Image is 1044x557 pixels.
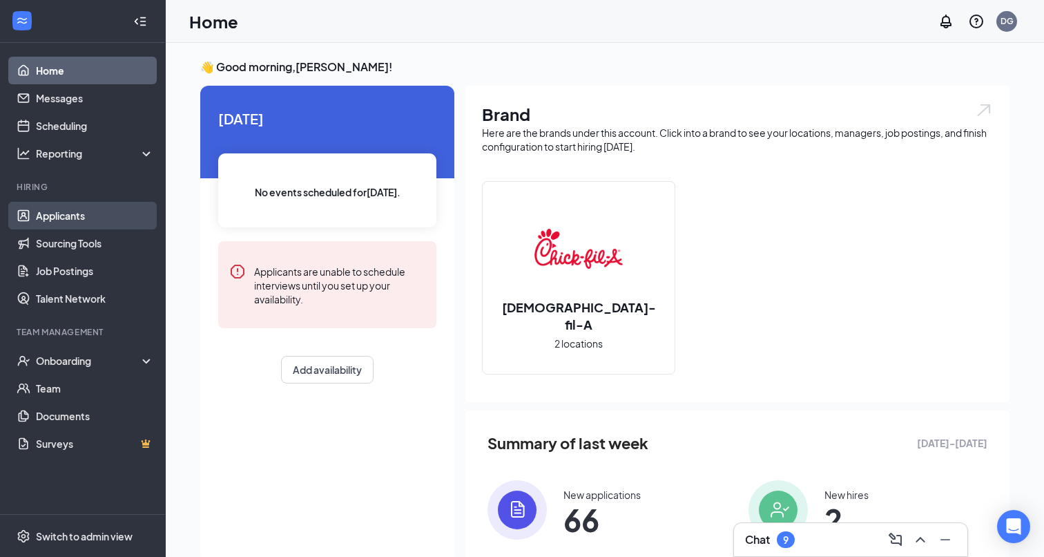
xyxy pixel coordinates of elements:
[200,59,1009,75] h3: 👋 Good morning, [PERSON_NAME] !
[36,402,154,430] a: Documents
[534,205,623,293] img: Chick-fil-A
[968,13,985,30] svg: QuestionInfo
[36,257,154,285] a: Job Postings
[36,354,142,368] div: Onboarding
[554,336,603,351] span: 2 locations
[909,529,931,551] button: ChevronUp
[997,510,1030,543] div: Open Intercom Messenger
[17,147,30,160] svg: Analysis
[17,326,151,338] div: Team Management
[281,356,374,384] button: Add availability
[254,263,425,306] div: Applicants are unable to schedule interviews until you set up your availability.
[563,488,641,502] div: New applications
[483,299,675,333] h2: [DEMOGRAPHIC_DATA]-fil-A
[487,480,547,540] img: icon
[36,375,154,402] a: Team
[912,531,929,548] svg: ChevronUp
[17,354,30,368] svg: UserCheck
[36,285,154,312] a: Talent Network
[934,529,956,551] button: Minimize
[133,15,147,28] svg: Collapse
[884,529,907,551] button: ComposeMessage
[482,126,993,153] div: Here are the brands under this account. Click into a brand to see your locations, managers, job p...
[15,14,29,28] svg: WorkstreamLogo
[824,507,869,532] span: 2
[917,435,987,451] span: [DATE] - [DATE]
[36,112,154,140] a: Scheduling
[1000,15,1014,27] div: DG
[17,529,30,543] svg: Settings
[36,229,154,257] a: Sourcing Tools
[36,57,154,84] a: Home
[487,431,648,455] span: Summary of last week
[975,102,993,118] img: open.6027fd2a22e1237b5b06.svg
[745,532,770,547] h3: Chat
[255,185,400,200] span: No events scheduled for [DATE] .
[937,531,954,548] svg: Minimize
[229,263,246,280] svg: Error
[218,108,436,129] span: [DATE]
[36,202,154,229] a: Applicants
[748,480,808,540] img: icon
[36,84,154,112] a: Messages
[482,102,993,126] h1: Brand
[189,10,238,33] h1: Home
[36,147,155,160] div: Reporting
[36,430,154,457] a: SurveysCrown
[36,529,133,543] div: Switch to admin view
[824,488,869,502] div: New hires
[938,13,954,30] svg: Notifications
[887,531,904,548] svg: ComposeMessage
[563,507,641,532] span: 66
[17,181,151,193] div: Hiring
[783,534,789,546] div: 9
